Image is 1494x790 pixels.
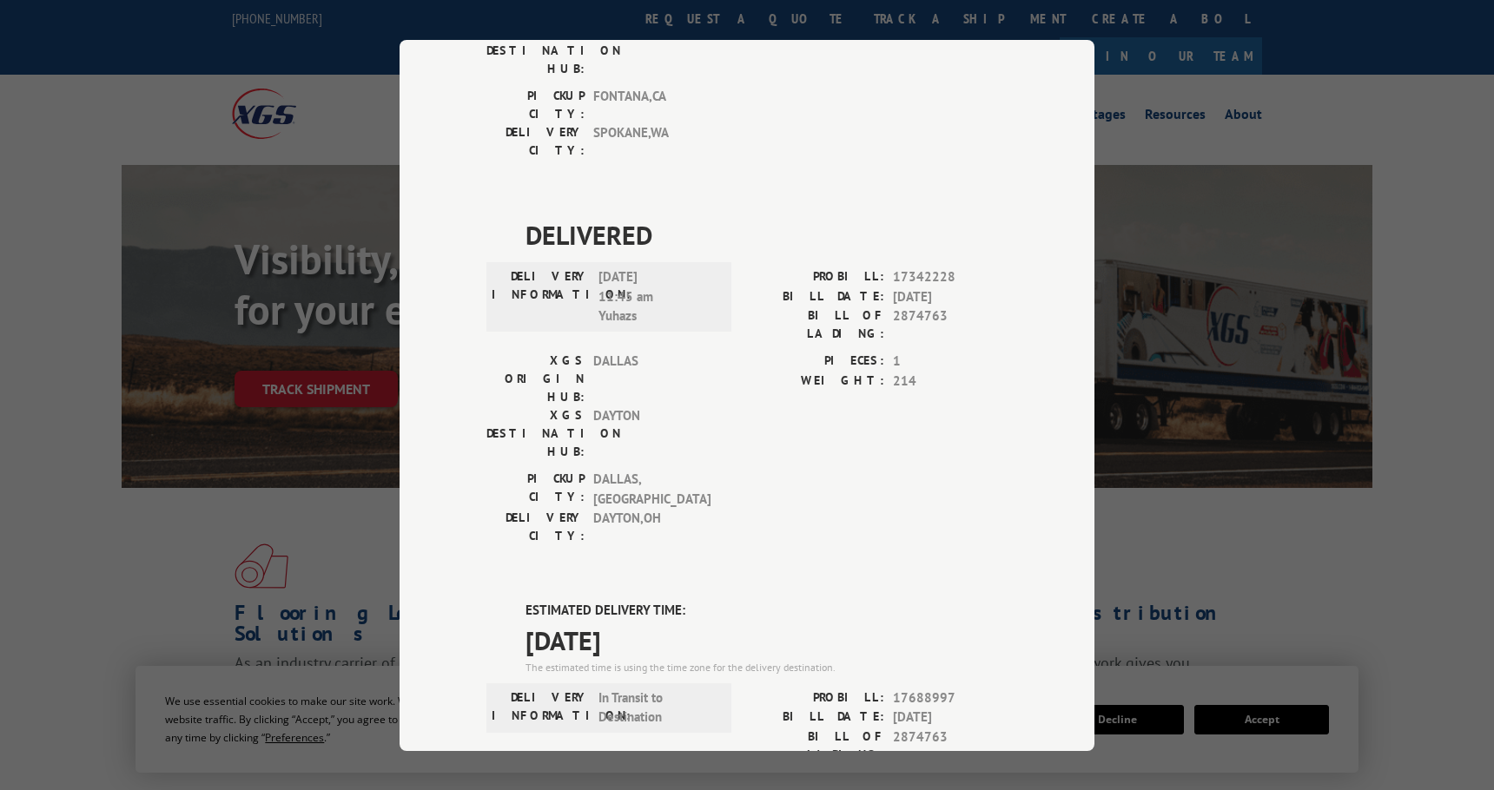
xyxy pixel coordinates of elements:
[526,659,1008,675] div: The estimated time is using the time zone for the delivery destination.
[747,727,884,763] label: BILL OF LADING:
[893,352,1008,372] span: 1
[747,267,884,287] label: PROBILL:
[747,371,884,391] label: WEIGHT:
[486,123,585,160] label: DELIVERY CITY:
[492,267,590,326] label: DELIVERY INFORMATION:
[893,708,1008,727] span: [DATE]
[598,267,716,326] span: [DATE] 11:45 am Yuhazs
[747,688,884,708] label: PROBILL:
[486,509,585,545] label: DELIVERY CITY:
[593,470,711,509] span: DALLAS , [GEOGRAPHIC_DATA]
[486,406,585,461] label: XGS DESTINATION HUB:
[486,87,585,123] label: PICKUP CITY:
[492,688,590,727] label: DELIVERY INFORMATION:
[486,23,585,78] label: XGS DESTINATION HUB:
[526,601,1008,621] label: ESTIMATED DELIVERY TIME:
[593,406,711,461] span: DAYTON
[893,286,1008,306] span: [DATE]
[747,286,884,306] label: BILL DATE:
[526,620,1008,659] span: [DATE]
[526,215,1008,254] span: DELIVERED
[747,352,884,372] label: PIECES:
[747,306,884,343] label: BILL OF LADING:
[593,23,711,78] span: PCD
[598,688,716,727] span: In Transit to Destination
[893,371,1008,391] span: 214
[593,87,711,123] span: FONTANA , CA
[593,352,711,406] span: DALLAS
[893,267,1008,287] span: 17342228
[747,708,884,727] label: BILL DATE:
[893,727,1008,763] span: 2874763
[486,470,585,509] label: PICKUP CITY:
[593,123,711,160] span: SPOKANE , WA
[486,352,585,406] label: XGS ORIGIN HUB:
[593,509,711,545] span: DAYTON , OH
[893,688,1008,708] span: 17688997
[893,306,1008,343] span: 2874763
